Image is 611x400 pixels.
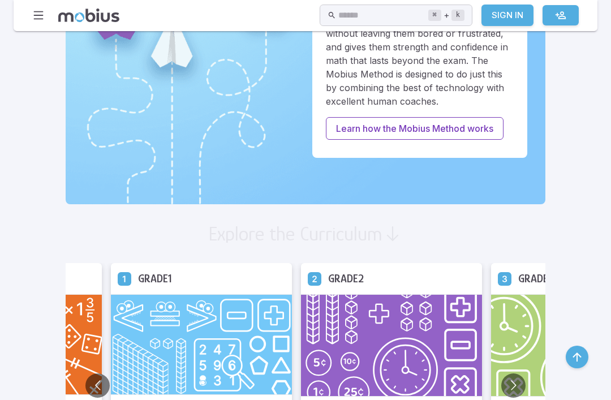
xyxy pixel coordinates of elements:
[481,5,533,26] a: Sign In
[428,8,464,22] div: +
[428,10,441,21] kbd: ⌘
[118,272,131,285] a: Grade 1
[308,272,321,285] a: Grade 2
[336,122,493,135] p: Learn how the Mobius Method works
[111,294,292,395] img: Grade 1
[328,270,364,287] h5: Grade 2
[501,373,526,398] button: Go to next slide
[451,10,464,21] kbd: k
[326,117,504,140] a: Learn how the Mobius Method works
[301,294,482,397] img: Grade 2
[498,272,511,285] a: Grade 3
[208,222,382,245] h2: Explore the Curriculum
[138,270,172,287] h5: Grade 1
[518,270,554,287] h5: Grade 3
[85,373,110,398] button: Go to previous slide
